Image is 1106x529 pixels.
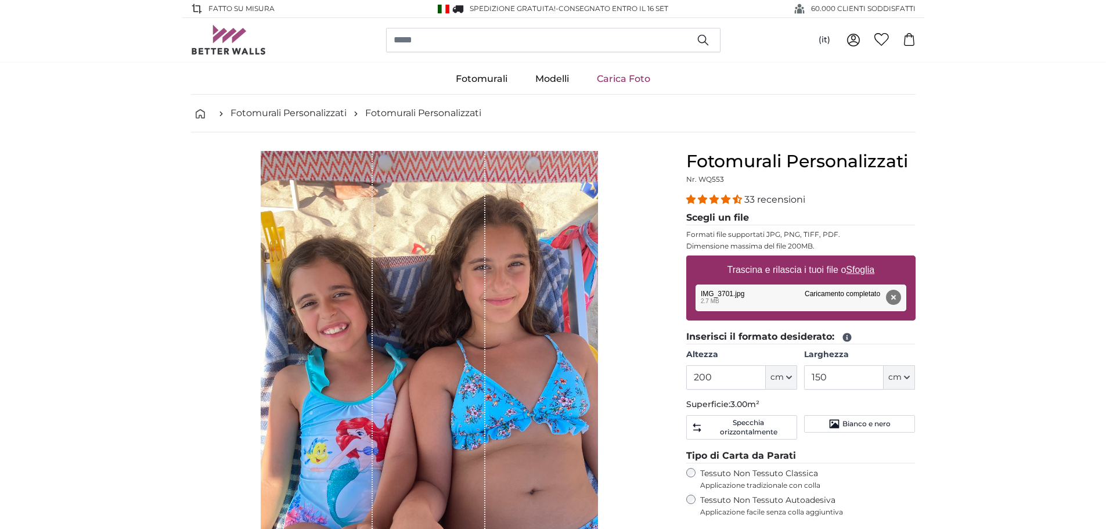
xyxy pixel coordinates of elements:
u: Sfoglia [846,265,874,275]
button: Bianco e nero [804,415,915,433]
a: Modelli [521,64,583,94]
label: Altezza [686,349,797,361]
span: Bianco e nero [842,419,891,429]
label: Larghezza [804,349,915,361]
h1: Fotomurali Personalizzati [686,151,916,172]
legend: Tipo di Carta da Parati [686,449,916,463]
a: Fotomurali Personalizzati [365,106,481,120]
span: 4.33 stars [686,194,744,205]
button: Specchia orizzontalmente [686,415,797,440]
p: Superficie: [686,399,916,411]
img: Italia [438,5,449,13]
span: Fatto su misura [208,3,275,14]
button: cm [766,365,797,390]
label: Trascina e rilascia i tuoi file o [722,258,879,282]
span: 60.000 CLIENTI SODDISFATTI [811,3,916,14]
a: Fotomurali Personalizzati [230,106,347,120]
span: Specchia orizzontalmente [705,418,792,437]
span: Applicazione tradizionale con colla [700,481,916,490]
span: cm [888,372,902,383]
label: Tessuto Non Tessuto Classica [700,468,916,490]
span: 33 recensioni [744,194,805,205]
button: (it) [809,30,840,51]
span: Nr. WQ553 [686,175,724,183]
span: cm [770,372,784,383]
span: Consegnato entro il 16 set [559,4,668,13]
p: Formati file supportati JPG, PNG, TIFF, PDF. [686,230,916,239]
span: 3.00m² [730,399,759,409]
p: Dimensione massima del file 200MB. [686,242,916,251]
span: Spedizione GRATUITA! [470,4,556,13]
button: cm [884,365,915,390]
nav: breadcrumbs [191,95,916,132]
a: Fotomurali [442,64,521,94]
legend: Inserisci il formato desiderato: [686,330,916,344]
span: Applicazione facile senza colla aggiuntiva [700,508,916,517]
a: Carica Foto [583,64,664,94]
span: - [556,4,668,13]
label: Tessuto Non Tessuto Autoadesiva [700,495,916,517]
legend: Scegli un file [686,211,916,225]
img: Betterwalls [191,25,266,55]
